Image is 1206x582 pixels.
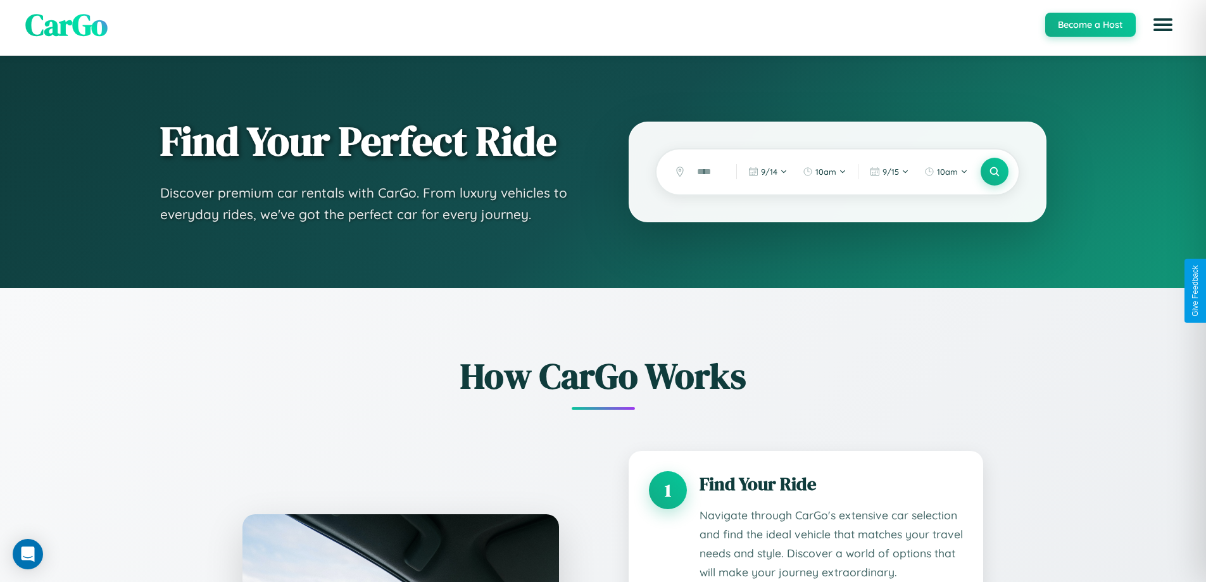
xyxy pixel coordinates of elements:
div: 1 [649,471,687,509]
button: 10am [918,161,974,182]
button: 9/15 [864,161,915,182]
button: Become a Host [1045,13,1136,37]
button: 9/14 [742,161,794,182]
span: 10am [815,167,836,177]
span: 9 / 14 [761,167,777,177]
div: Open Intercom Messenger [13,539,43,569]
button: 10am [796,161,853,182]
p: Navigate through CarGo's extensive car selection and find the ideal vehicle that matches your tra... [700,506,963,582]
h2: How CarGo Works [223,351,983,400]
span: 9 / 15 [883,167,899,177]
button: Open menu [1145,7,1181,42]
span: CarGo [25,4,108,46]
div: Give Feedback [1191,265,1200,317]
h1: Find Your Perfect Ride [160,119,578,163]
p: Discover premium car rentals with CarGo. From luxury vehicles to everyday rides, we've got the pe... [160,182,578,225]
span: 10am [937,167,958,177]
h3: Find Your Ride [700,471,963,497]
